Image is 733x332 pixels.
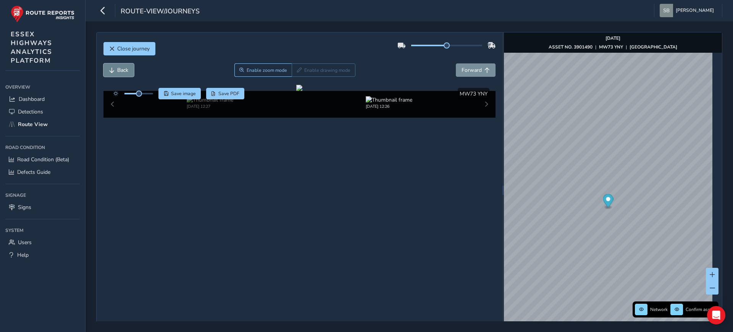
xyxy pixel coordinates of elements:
[462,66,482,74] span: Forward
[187,96,233,104] img: Thumbnail frame
[218,91,239,97] span: Save PDF
[5,225,80,236] div: System
[103,63,134,77] button: Back
[158,88,201,99] button: Save
[5,105,80,118] a: Detections
[5,236,80,249] a: Users
[206,88,245,99] button: PDF
[103,42,155,55] button: Close journey
[605,35,620,41] strong: [DATE]
[5,142,80,153] div: Road Condition
[686,306,716,313] span: Confirm assets
[5,201,80,214] a: Signs
[5,249,80,261] a: Help
[171,91,196,97] span: Save image
[5,118,80,131] a: Route View
[676,4,714,17] span: [PERSON_NAME]
[17,251,29,259] span: Help
[630,44,677,50] strong: [GEOGRAPHIC_DATA]
[366,96,412,104] img: Thumbnail frame
[603,194,613,210] div: Map marker
[5,166,80,178] a: Defects Guide
[187,104,233,109] div: [DATE] 12:27
[707,306,725,324] div: Open Intercom Messenger
[5,93,80,105] a: Dashboard
[549,44,677,50] div: | |
[117,45,150,52] span: Close journey
[121,6,200,17] span: route-view/journeys
[247,67,287,73] span: Enable zoom mode
[456,63,496,77] button: Forward
[234,63,292,77] button: Zoom
[19,96,45,103] span: Dashboard
[18,239,32,246] span: Users
[366,104,412,109] div: [DATE] 12:26
[650,306,668,313] span: Network
[460,90,488,97] span: MW73 YNY
[660,4,673,17] img: diamond-layout
[5,153,80,166] a: Road Condition (Beta)
[117,66,128,74] span: Back
[17,156,69,163] span: Road Condition (Beta)
[549,44,593,50] strong: ASSET NO. 3901490
[11,5,74,23] img: rr logo
[5,81,80,93] div: Overview
[11,30,52,65] span: ESSEX HIGHWAYS ANALYTICS PLATFORM
[18,121,48,128] span: Route View
[18,204,31,211] span: Signs
[660,4,717,17] button: [PERSON_NAME]
[18,108,43,115] span: Detections
[5,189,80,201] div: Signage
[599,44,623,50] strong: MW73 YNY
[17,168,50,176] span: Defects Guide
